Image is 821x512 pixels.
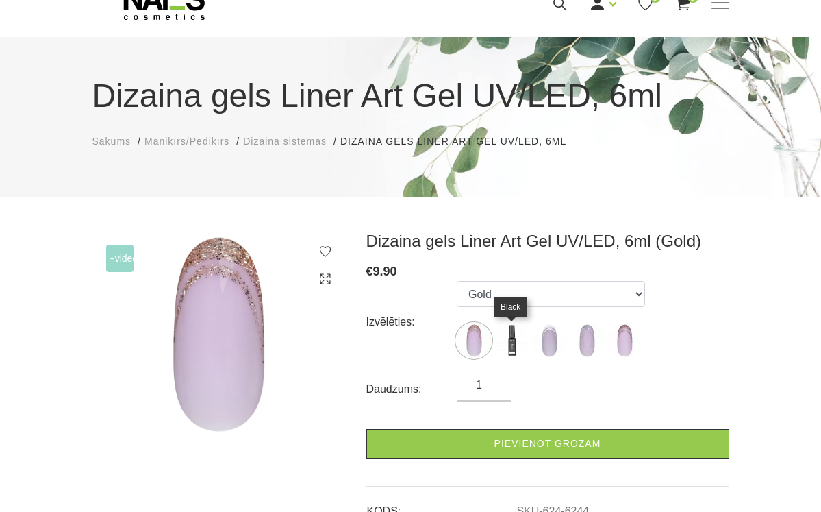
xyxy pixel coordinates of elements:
[366,429,729,459] a: Pievienot grozam
[92,231,346,438] img: Dizaina gels Liner Art Gel UV/LED, 6ml
[457,324,491,358] img: ...
[340,134,580,149] li: Dizaina gels Liner Art Gel UV/LED, 6ml
[144,136,229,147] span: Manikīrs/Pedikīrs
[243,136,327,147] span: Dizaina sistēmas
[92,71,729,121] h1: Dizaina gels Liner Art Gel UV/LED, 6ml
[243,134,327,149] a: Dizaina sistēmas
[92,134,131,149] a: Sākums
[366,231,729,252] h3: Dizaina gels Liner Art Gel UV/LED, 6ml (Gold)
[366,265,373,278] span: €
[570,324,604,358] img: ...
[494,324,529,358] img: ...
[366,378,457,400] div: Daudzums:
[366,311,457,333] div: Izvēlēties:
[144,134,229,149] a: Manikīrs/Pedikīrs
[373,265,397,278] span: 9.90
[106,245,134,272] span: +Video
[532,324,566,358] img: ...
[92,136,131,147] span: Sākums
[607,324,642,358] img: ...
